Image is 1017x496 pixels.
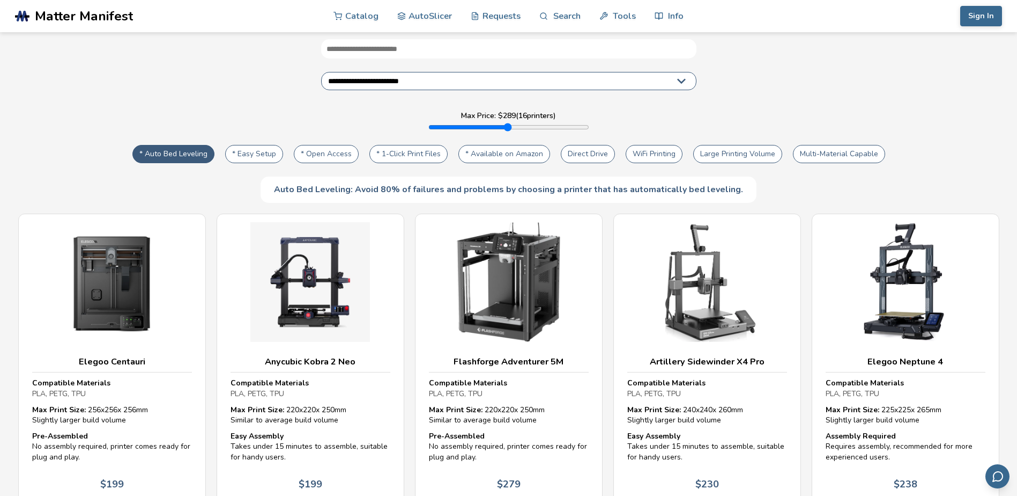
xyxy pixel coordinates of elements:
p: $ 199 [100,479,124,490]
button: Direct Drive [561,145,615,163]
div: 240 x 240 x 260 mm Slightly larger build volume [627,405,787,426]
label: Max Price: $ 289 ( 16 printers) [461,112,556,120]
div: 220 x 220 x 250 mm Similar to average build volume [231,405,390,426]
p: $ 230 [695,479,719,490]
h3: Flashforge Adventurer 5M [429,356,589,367]
button: Large Printing Volume [693,145,782,163]
strong: Easy Assembly [627,431,680,441]
strong: Compatible Materials [429,378,507,388]
div: 225 x 225 x 265 mm Slightly larger build volume [826,405,985,426]
div: No assembly required, printer comes ready for plug and play. [429,431,589,463]
strong: Compatible Materials [32,378,110,388]
button: WiFi Printing [626,145,682,163]
strong: Max Print Size: [32,405,86,415]
p: $ 279 [497,479,521,490]
strong: Compatible Materials [826,378,904,388]
span: PLA, PETG, TPU [32,389,86,399]
h3: Artillery Sidewinder X4 Pro [627,356,787,367]
h3: Elegoo Centauri [32,356,192,367]
strong: Pre-Assembled [32,431,88,441]
h3: Anycubic Kobra 2 Neo [231,356,390,367]
p: $ 238 [894,479,917,490]
div: 256 x 256 x 256 mm Slightly larger build volume [32,405,192,426]
div: 220 x 220 x 250 mm Similar to average build volume [429,405,589,426]
button: * Easy Setup [225,145,283,163]
div: Takes under 15 minutes to assemble, suitable for handy users. [231,431,390,463]
strong: Max Print Size: [429,405,482,415]
strong: Max Print Size: [826,405,879,415]
strong: Max Print Size: [627,405,681,415]
span: PLA, PETG, TPU [231,389,284,399]
p: $ 199 [299,479,322,490]
strong: Assembly Required [826,431,896,441]
button: Multi-Material Capable [793,145,885,163]
button: * Auto Bed Leveling [132,145,214,163]
div: No assembly required, printer comes ready for plug and play. [32,431,192,463]
strong: Pre-Assembled [429,431,485,441]
div: Takes under 15 minutes to assemble, suitable for handy users. [627,431,787,463]
strong: Easy Assembly [231,431,284,441]
button: * Open Access [294,145,359,163]
strong: Max Print Size: [231,405,284,415]
button: Send feedback via email [985,464,1009,488]
strong: Compatible Materials [627,378,706,388]
strong: Compatible Materials [231,378,309,388]
button: * 1-Click Print Files [369,145,448,163]
div: Requires assembly, recommended for more experienced users. [826,431,985,463]
button: * Available on Amazon [458,145,550,163]
h3: Elegoo Neptune 4 [826,356,985,367]
span: PLA, PETG, TPU [826,389,879,399]
div: Auto Bed Leveling: Avoid 80% of failures and problems by choosing a printer that has automaticall... [261,177,756,202]
span: Matter Manifest [35,9,133,24]
span: PLA, PETG, TPU [627,389,681,399]
button: Sign In [960,6,1002,26]
span: PLA, PETG, TPU [429,389,482,399]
